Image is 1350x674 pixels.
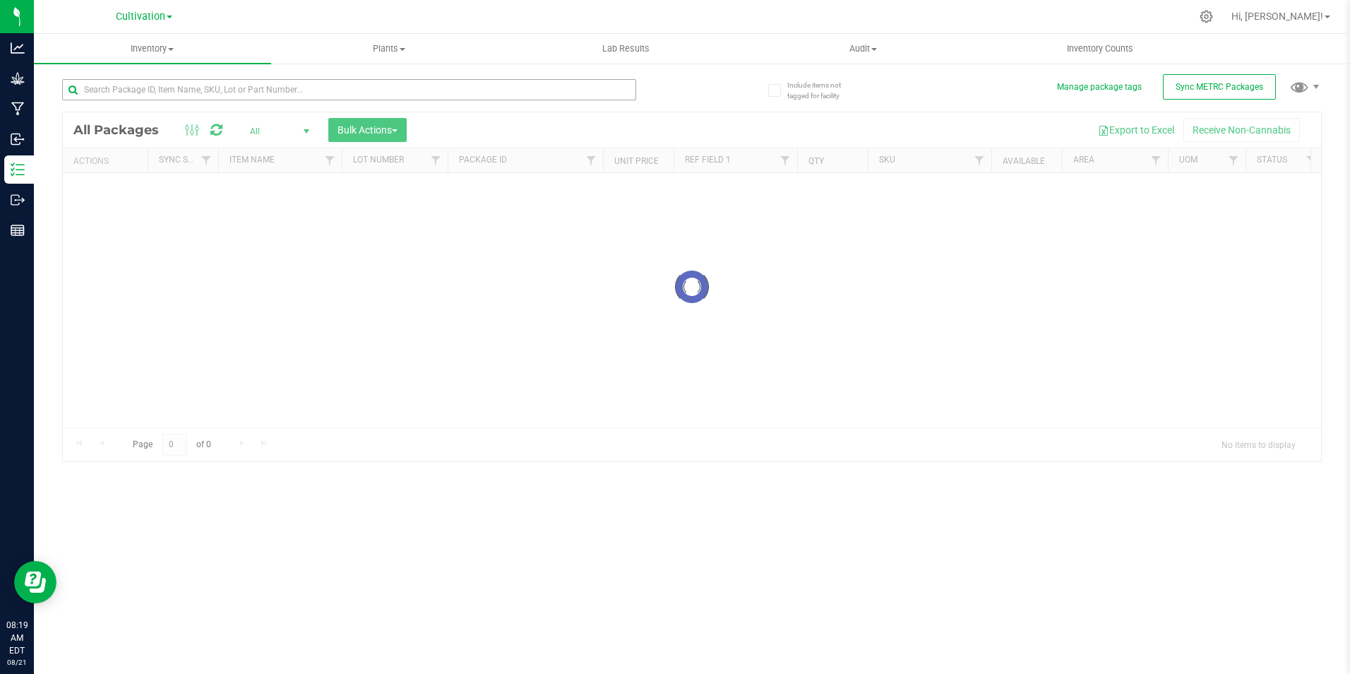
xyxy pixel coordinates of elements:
[11,132,25,146] inline-svg: Inbound
[62,79,636,100] input: Search Package ID, Item Name, SKU, Lot or Part Number...
[272,42,508,55] span: Plants
[583,42,669,55] span: Lab Results
[981,34,1219,64] a: Inventory Counts
[34,42,271,55] span: Inventory
[1048,42,1152,55] span: Inventory Counts
[745,34,982,64] a: Audit
[1057,81,1142,93] button: Manage package tags
[11,41,25,55] inline-svg: Analytics
[116,11,165,23] span: Cultivation
[1176,82,1263,92] span: Sync METRC Packages
[1163,74,1276,100] button: Sync METRC Packages
[6,657,28,668] p: 08/21
[1197,10,1215,23] div: Manage settings
[11,71,25,85] inline-svg: Grow
[34,34,271,64] a: Inventory
[11,193,25,207] inline-svg: Outbound
[11,102,25,116] inline-svg: Manufacturing
[508,34,745,64] a: Lab Results
[746,42,981,55] span: Audit
[14,561,56,603] iframe: Resource center
[271,34,508,64] a: Plants
[11,162,25,177] inline-svg: Inventory
[1231,11,1323,22] span: Hi, [PERSON_NAME]!
[11,223,25,237] inline-svg: Reports
[787,80,858,101] span: Include items not tagged for facility
[6,619,28,657] p: 08:19 AM EDT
